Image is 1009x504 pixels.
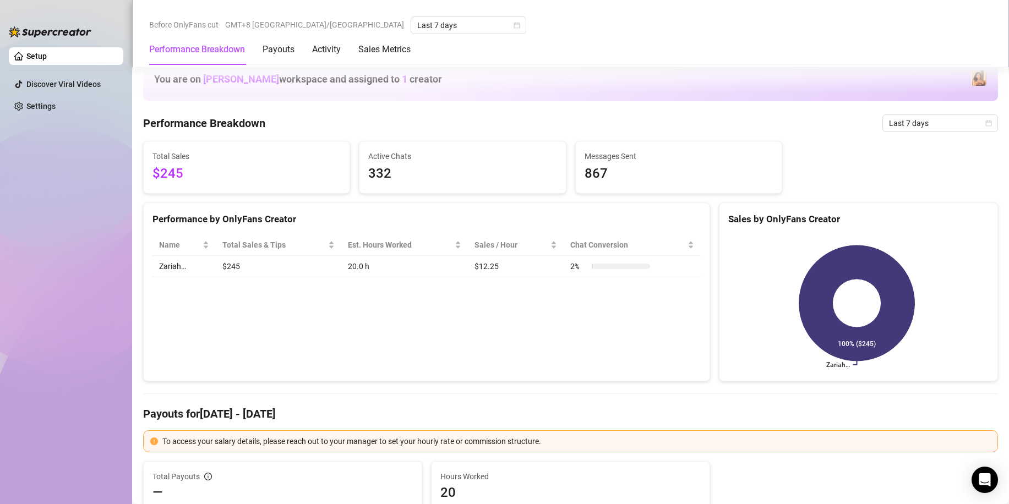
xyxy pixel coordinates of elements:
[143,406,998,421] h4: Payouts for [DATE] - [DATE]
[152,470,200,483] span: Total Payouts
[152,163,341,184] span: $245
[162,435,991,447] div: To access your salary details, please reach out to your manager to set your hourly rate or commis...
[402,73,407,85] span: 1
[985,120,992,127] span: calendar
[728,212,989,227] div: Sales by OnlyFans Creator
[222,239,326,251] span: Total Sales & Tips
[154,73,442,85] h1: You are on workspace and assigned to creator
[149,43,245,56] div: Performance Breakdown
[889,115,991,132] span: Last 7 days
[358,43,411,56] div: Sales Metrics
[514,22,520,29] span: calendar
[468,256,564,277] td: $12.25
[216,234,341,256] th: Total Sales & Tips
[570,260,588,272] span: 2 %
[225,17,404,33] span: GMT+8 [GEOGRAPHIC_DATA]/[GEOGRAPHIC_DATA]
[971,70,986,86] img: Zariah (@tszariah)
[585,150,773,162] span: Messages Sent
[585,163,773,184] span: 867
[368,163,557,184] span: 332
[9,26,91,37] img: logo-BBDzfeDw.svg
[263,43,294,56] div: Payouts
[972,467,998,493] div: Open Intercom Messenger
[468,234,564,256] th: Sales / Hour
[149,17,219,33] span: Before OnlyFans cut
[570,239,685,251] span: Chat Conversion
[826,361,850,369] text: Zariah…
[440,470,701,483] span: Hours Worked
[150,437,158,445] span: exclamation-circle
[564,234,701,256] th: Chat Conversion
[152,212,701,227] div: Performance by OnlyFans Creator
[348,239,452,251] div: Est. Hours Worked
[152,484,163,501] span: —
[417,17,520,34] span: Last 7 days
[312,43,341,56] div: Activity
[440,484,701,501] span: 20
[159,239,200,251] span: Name
[203,73,279,85] span: [PERSON_NAME]
[26,80,101,89] a: Discover Viral Videos
[143,116,265,131] h4: Performance Breakdown
[152,234,216,256] th: Name
[368,150,557,162] span: Active Chats
[341,256,468,277] td: 20.0 h
[216,256,341,277] td: $245
[474,239,548,251] span: Sales / Hour
[26,52,47,61] a: Setup
[204,473,212,480] span: info-circle
[152,150,341,162] span: Total Sales
[26,102,56,111] a: Settings
[152,256,216,277] td: Zariah…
